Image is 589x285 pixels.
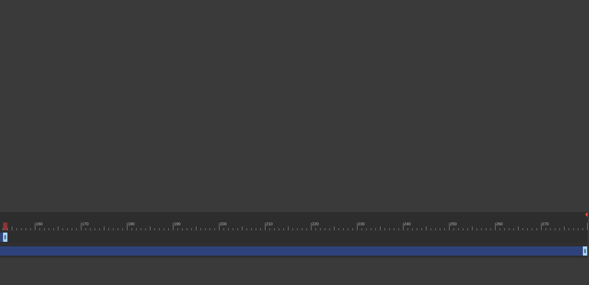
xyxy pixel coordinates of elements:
[404,221,412,227] div: 240
[36,221,44,227] div: 160
[128,221,136,227] div: 180
[585,212,587,217] img: bound-end.png
[312,221,320,227] div: 220
[82,221,90,227] div: 170
[220,221,228,227] div: 200
[266,221,274,227] div: 210
[450,221,458,227] div: 250
[358,221,366,227] div: 230
[174,221,182,227] div: 190
[542,221,550,227] div: 270
[496,221,504,227] div: 260
[582,248,588,254] span: drag_handle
